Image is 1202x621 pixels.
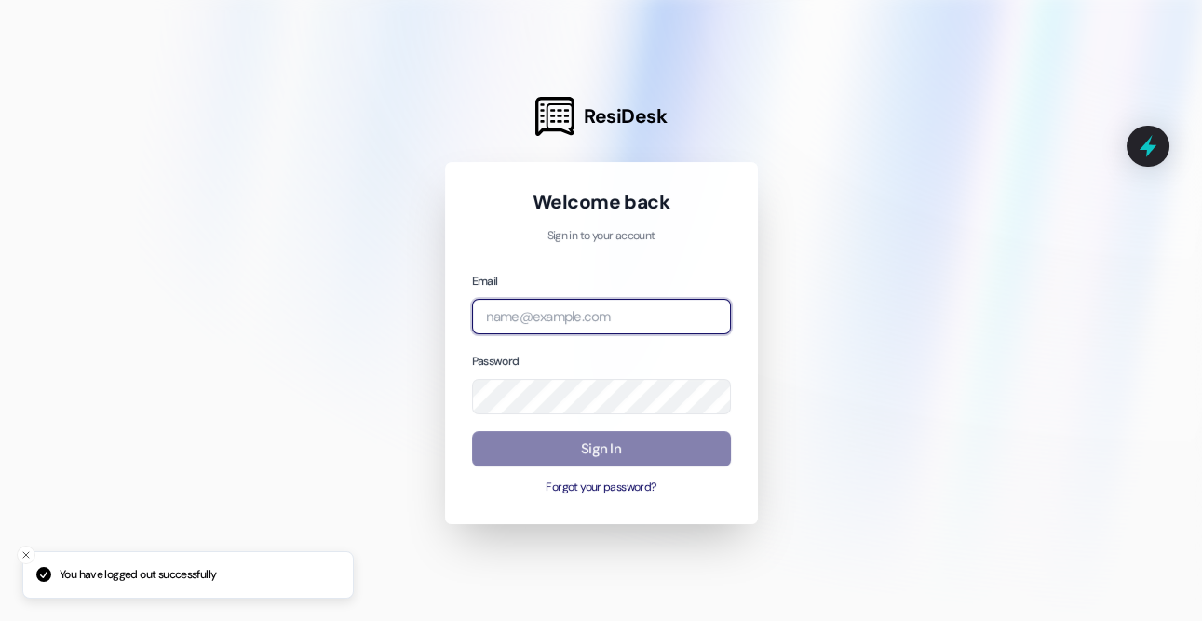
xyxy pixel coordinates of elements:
button: Sign In [472,431,731,467]
p: You have logged out successfully [60,567,216,584]
img: ResiDesk Logo [535,97,574,136]
label: Email [472,274,498,289]
button: Close toast [17,546,35,564]
input: name@example.com [472,299,731,335]
span: ResiDesk [584,103,667,129]
label: Password [472,354,520,369]
p: Sign in to your account [472,228,731,245]
h1: Welcome back [472,189,731,215]
button: Forgot your password? [472,479,731,496]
